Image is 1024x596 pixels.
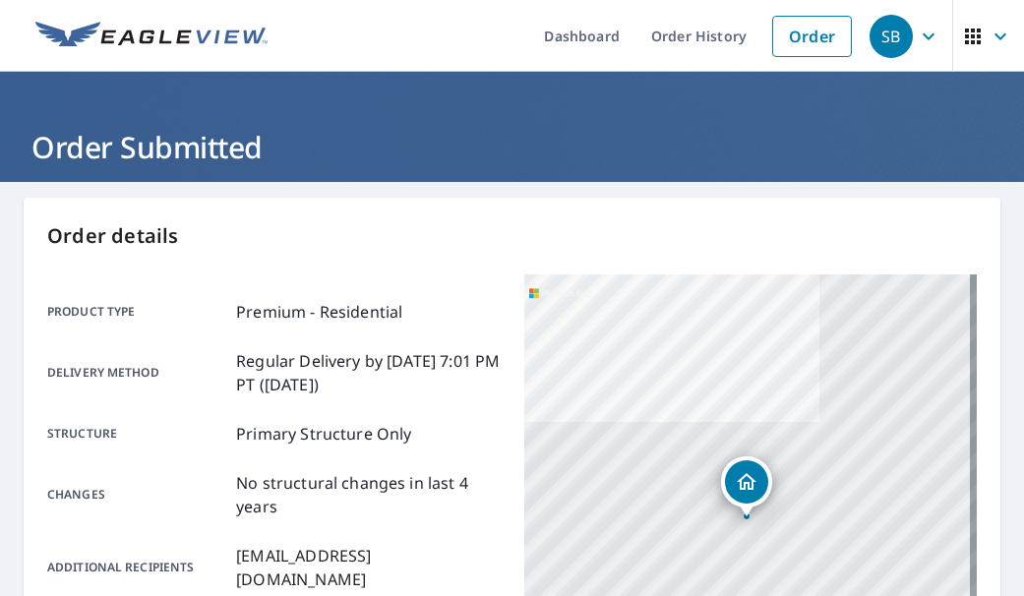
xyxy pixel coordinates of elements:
[47,544,228,591] p: Additional recipients
[236,349,500,396] p: Regular Delivery by [DATE] 7:01 PM PT ([DATE])
[47,471,228,518] p: Changes
[47,221,977,251] p: Order details
[870,15,913,58] div: SB
[236,300,402,324] p: Premium - Residential
[772,16,852,57] a: Order
[721,456,772,517] div: Dropped pin, building 1, Residential property, 137 Rodeo Dr Butte, MT 59701
[236,471,500,518] p: No structural changes in last 4 years
[47,422,228,446] p: Structure
[35,22,268,51] img: EV Logo
[47,349,228,396] p: Delivery method
[47,300,228,324] p: Product type
[236,422,411,446] p: Primary Structure Only
[24,127,1000,167] h1: Order Submitted
[236,544,500,591] p: [EMAIL_ADDRESS][DOMAIN_NAME]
